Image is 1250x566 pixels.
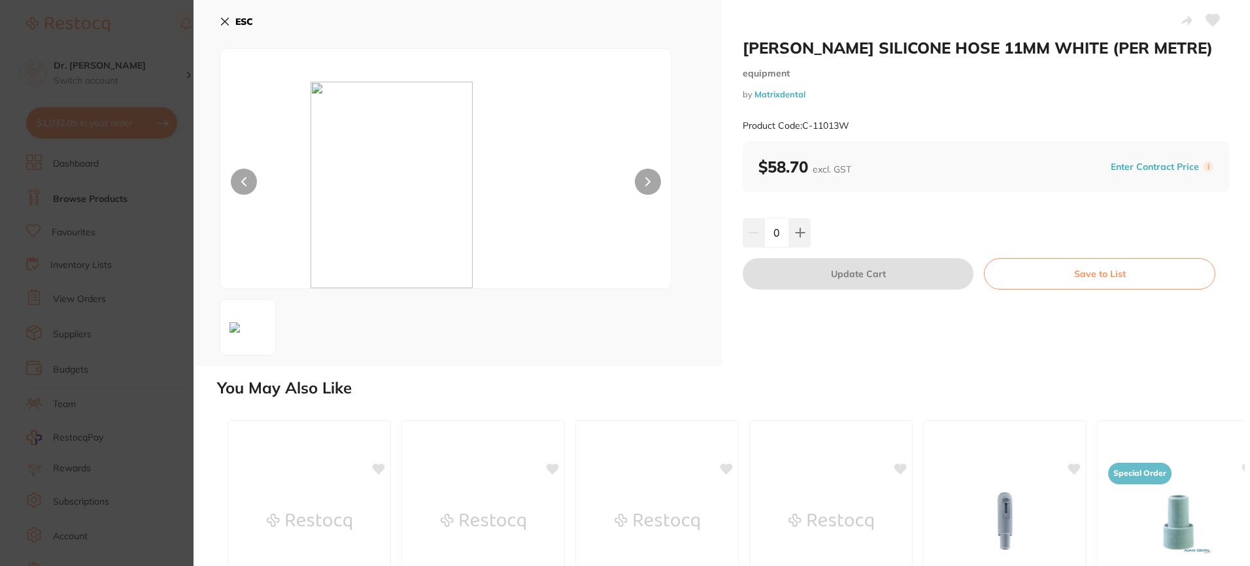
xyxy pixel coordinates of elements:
[813,163,851,175] span: excl. GST
[220,10,253,33] button: ESC
[311,82,581,288] img: Zw
[758,157,851,176] b: $58.70
[1136,489,1221,554] img: Tube Ends Small 11Mm White
[441,489,526,554] img: CATTANI SPIRAL HOSE 14MM GREY (PER METRE)
[788,489,873,554] img: CATTANI HOSE CONNECTOR LARGE (17MM) GREY
[754,89,805,99] a: Matrixdental
[235,16,253,27] b: ESC
[743,258,973,290] button: Update Cart
[224,317,245,338] img: Zw
[1108,463,1172,484] span: Special Order
[984,258,1215,290] button: Save to List
[743,38,1229,58] h2: [PERSON_NAME] SILICONE HOSE 11MM WHITE (PER METRE)
[267,489,352,554] img: CATTANI SPIRAL HOSE 17MM BLACK (PER METRE)
[743,120,849,131] small: Product Code: C-11013W
[962,489,1047,554] img: Clarke Hose Terminal - Small - Grey - 11mm
[743,90,1229,99] small: by
[1203,161,1213,172] label: i
[1107,161,1203,173] button: Enter Contract Price
[217,379,1245,397] h2: You May Also Like
[743,68,1229,79] small: equipment
[615,489,700,554] img: CATTANI HOSE CONNECTOR SMALL (11MM) GREY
